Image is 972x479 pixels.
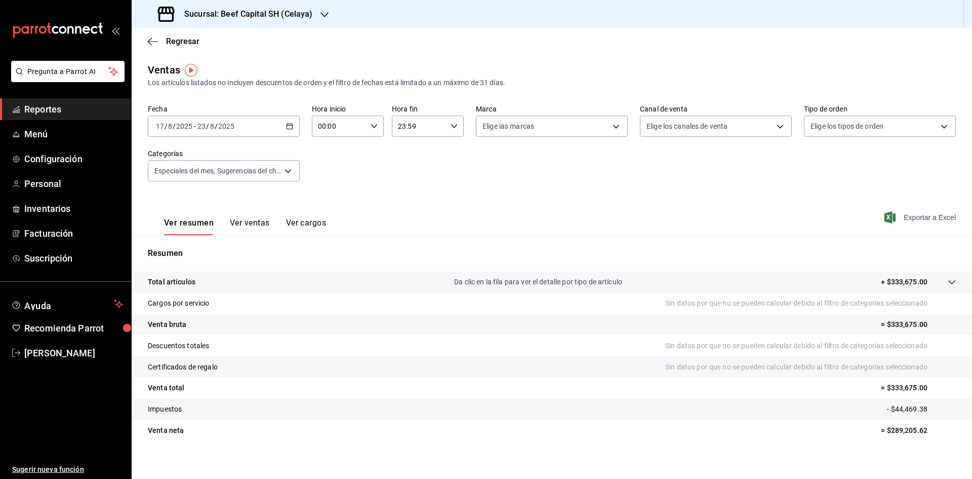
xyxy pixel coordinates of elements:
span: / [215,122,218,130]
span: Regresar [166,36,199,46]
button: Regresar [148,36,199,46]
button: Exportar a Excel [886,211,956,224]
span: Elige los tipos de orden [811,121,883,131]
label: Tipo de orden [804,105,956,113]
label: Hora fin [392,105,464,113]
p: = $289,205.62 [881,425,956,436]
span: Elige los canales de venta [646,121,727,131]
button: open_drawer_menu [111,26,119,34]
span: Pregunta a Parrot AI [27,66,109,77]
span: Especiales del mes, Sugerencias del chef, Postres, Tacos, Pastas, Para Compartir, Especiales, Ent... [154,166,281,176]
button: Pregunta a Parrot AI [11,61,125,82]
span: Facturación [24,227,123,240]
button: Ver cargos [286,218,327,235]
input: ---- [218,122,235,130]
p: Venta neta [148,425,184,436]
span: Personal [24,177,123,191]
span: Sugerir nueva función [12,464,123,475]
p: Certificados de regalo [148,362,218,373]
span: Recomienda Parrot [24,321,123,335]
span: Menú [24,127,123,141]
p: Total artículos [148,277,195,287]
span: [PERSON_NAME] [24,346,123,360]
p: Sin datos por que no se pueden calcular debido al filtro de categorías seleccionado [665,298,956,309]
button: Ver resumen [164,218,214,235]
input: -- [168,122,173,130]
span: Reportes [24,102,123,116]
span: / [206,122,209,130]
span: - [194,122,196,130]
label: Fecha [148,105,300,113]
p: = $333,675.00 [881,319,956,330]
span: Inventarios [24,202,123,215]
p: Venta bruta [148,319,186,330]
button: Ver ventas [230,218,270,235]
label: Hora inicio [312,105,384,113]
label: Categorías [148,150,300,157]
input: ---- [176,122,193,130]
p: Cargos por servicio [148,298,210,309]
label: Marca [476,105,628,113]
img: Tooltip marker [185,64,197,77]
p: - $44,469.38 [887,404,956,415]
p: Sin datos por que no se pueden calcular debido al filtro de categorías seleccionado [665,362,956,373]
a: Pregunta a Parrot AI [7,73,125,84]
div: navigation tabs [164,218,326,235]
p: + $333,675.00 [881,277,927,287]
input: -- [197,122,206,130]
p: Sin datos por que no se pueden calcular debido al filtro de categorías seleccionado [665,341,956,351]
p: Da clic en la fila para ver el detalle por tipo de artículo [454,277,622,287]
input: -- [155,122,165,130]
p: = $333,675.00 [881,383,956,393]
label: Canal de venta [640,105,792,113]
span: / [165,122,168,130]
p: Resumen [148,247,956,260]
span: Suscripción [24,251,123,265]
span: Configuración [24,152,123,166]
p: Impuestos [148,404,182,415]
p: Venta total [148,383,184,393]
div: Ventas [148,62,180,78]
div: Los artículos listados no incluyen descuentos de orden y el filtro de fechas está limitado a un m... [148,78,956,88]
span: / [173,122,176,130]
span: Ayuda [24,298,110,310]
input: -- [210,122,215,130]
p: Descuentos totales [148,341,209,351]
span: Elige las marcas [482,121,534,131]
h3: Sucursal: Beef Capital SH (Celaya) [176,8,312,20]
